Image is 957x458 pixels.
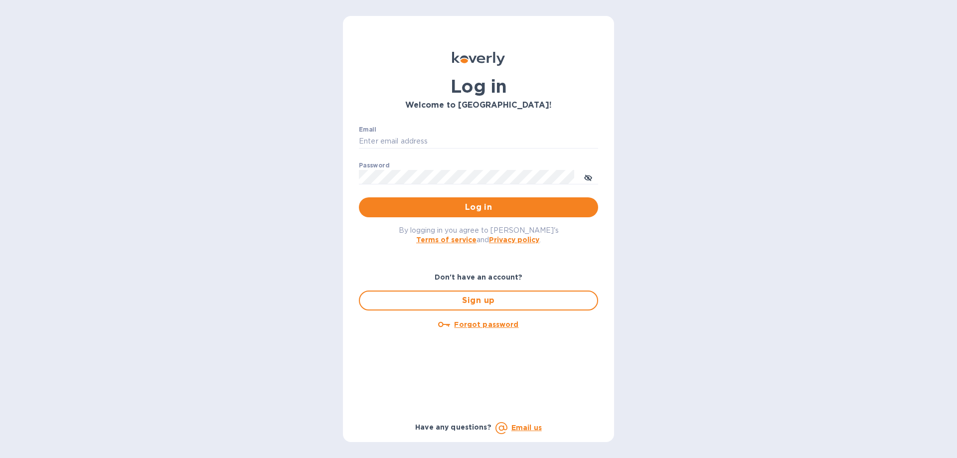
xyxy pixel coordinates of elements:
[578,167,598,187] button: toggle password visibility
[454,320,518,328] u: Forgot password
[359,76,598,97] h1: Log in
[399,226,559,244] span: By logging in you agree to [PERSON_NAME]'s and .
[416,236,477,244] a: Terms of service
[368,295,589,306] span: Sign up
[415,423,491,431] b: Have any questions?
[367,201,590,213] span: Log in
[511,424,542,432] a: Email us
[359,134,598,149] input: Enter email address
[489,236,539,244] a: Privacy policy
[359,101,598,110] h3: Welcome to [GEOGRAPHIC_DATA]!
[452,52,505,66] img: Koverly
[359,197,598,217] button: Log in
[359,127,376,133] label: Email
[359,162,389,168] label: Password
[359,291,598,310] button: Sign up
[435,273,523,281] b: Don't have an account?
